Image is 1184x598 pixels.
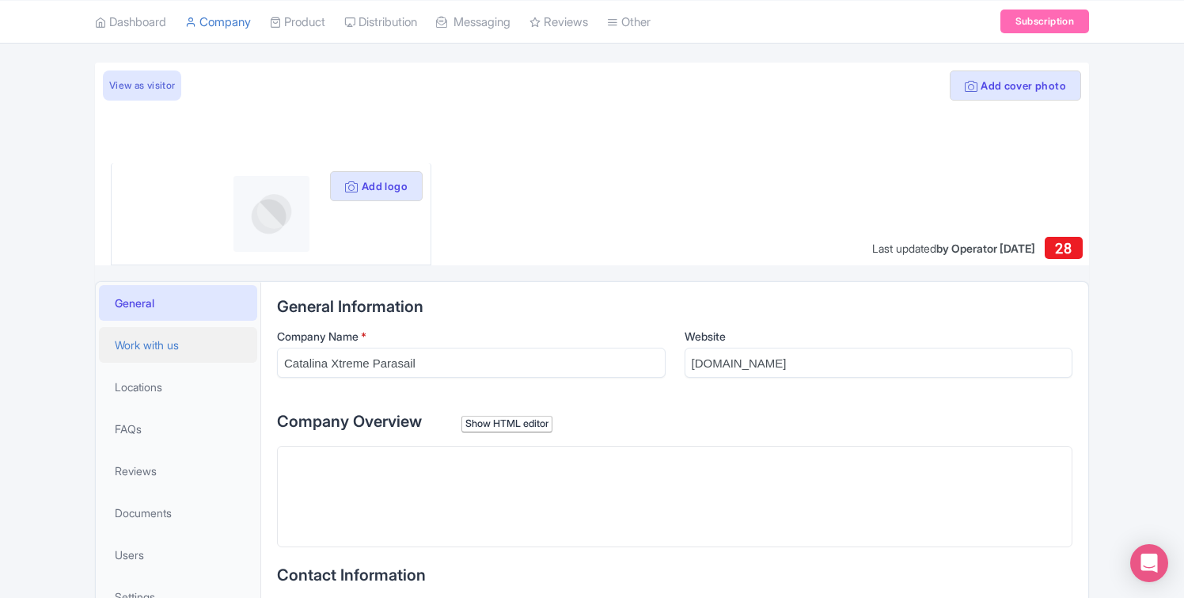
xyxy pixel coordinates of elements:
span: Company Name [277,329,359,343]
div: Show HTML editor [461,416,552,432]
span: Website [685,329,726,343]
h2: Contact Information [277,566,1072,584]
button: Add logo [330,171,423,201]
div: Open Intercom Messenger [1130,544,1168,582]
button: Add cover photo [950,70,1081,101]
a: General [99,285,257,321]
a: Locations [99,369,257,405]
span: Reviews [115,463,157,479]
span: Users [115,547,144,563]
span: 28 [1055,240,1072,257]
span: FAQs [115,421,142,437]
h2: General Information [277,298,1072,315]
span: General [115,295,154,311]
span: Company Overview [277,412,422,431]
a: Subscription [1000,10,1089,33]
a: View as visitor [103,70,181,101]
span: Documents [115,505,172,521]
div: Last updated [872,240,1035,257]
a: Work with us [99,327,257,363]
a: Documents [99,495,257,531]
span: Work with us [115,337,179,353]
span: Locations [115,379,162,395]
span: by Operator [DATE] [936,242,1035,255]
a: Users [99,537,257,573]
a: FAQs [99,411,257,447]
img: profile-logo-d1a8e230fb1b8f12adc913e4f4d7365c.png [233,176,309,252]
a: Reviews [99,453,257,489]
